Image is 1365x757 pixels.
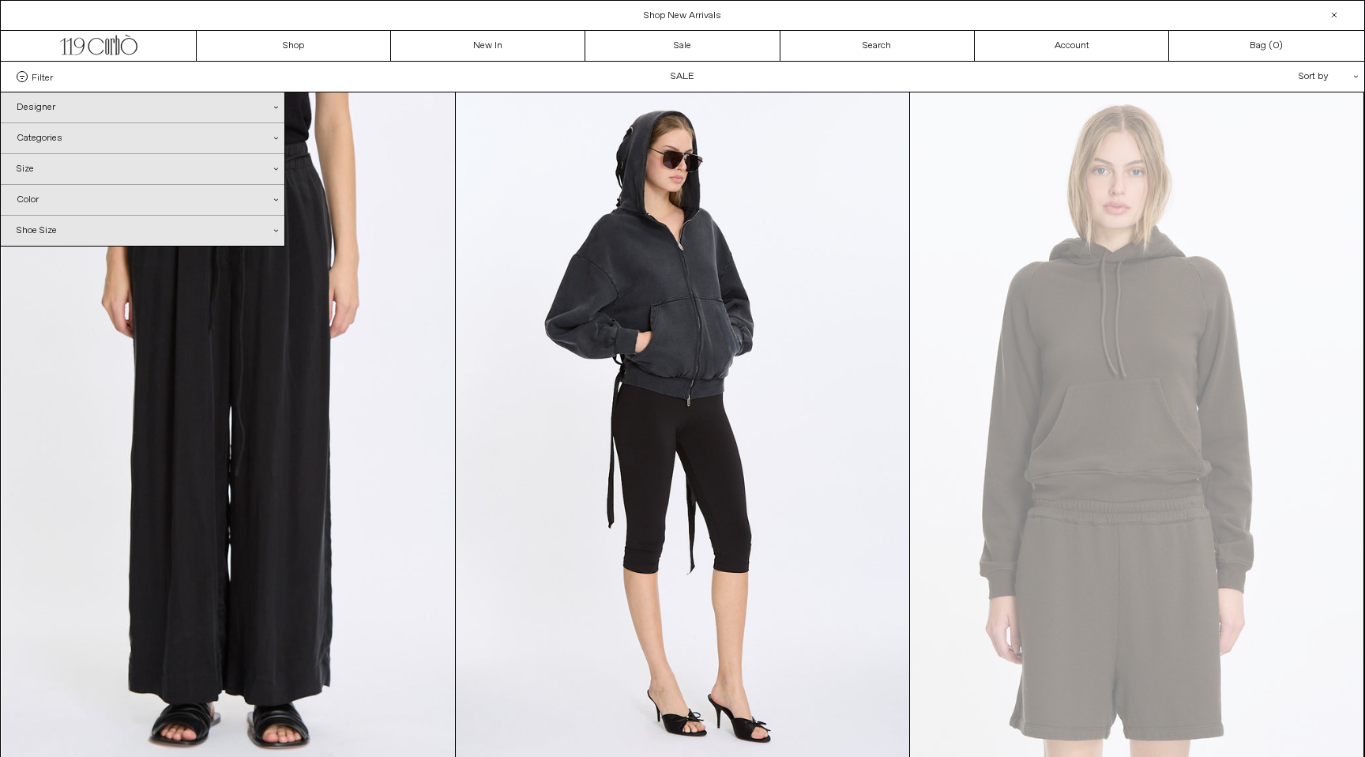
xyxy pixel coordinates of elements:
div: Color [1,185,284,215]
a: New In [391,31,585,61]
div: Sort by [1206,62,1348,92]
span: Filter [32,71,53,82]
div: Shoe Size [1,216,284,246]
div: Designer [1,92,284,122]
a: Sale [585,31,780,61]
div: Categories [1,123,284,153]
a: Shop [197,31,391,61]
span: ) [1273,39,1283,53]
span: 0 [1273,40,1279,52]
div: Size [1,154,284,184]
a: Bag () [1169,31,1363,61]
a: Account [975,31,1169,61]
a: Shop New Arrivals [644,9,721,22]
a: Search [780,31,975,61]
